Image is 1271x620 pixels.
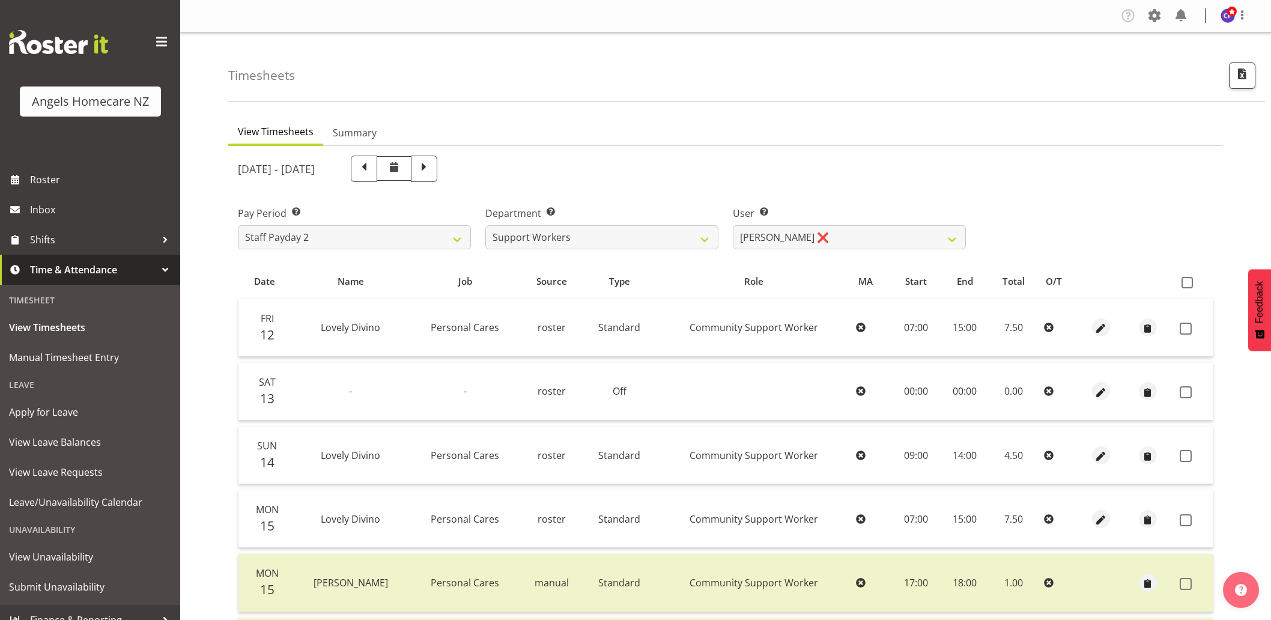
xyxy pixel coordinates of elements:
span: roster [538,449,566,462]
a: View Timesheets [3,312,177,342]
span: View Leave Requests [9,463,171,481]
td: Standard [583,554,657,612]
span: Shifts [30,231,156,249]
span: O/T [1046,275,1062,288]
span: Sat [259,375,276,389]
a: Apply for Leave [3,397,177,427]
td: 17:00 [891,554,941,612]
label: User [733,206,966,220]
span: Personal Cares [431,321,499,334]
button: Export CSV [1229,62,1255,89]
span: Sun [257,439,277,452]
span: roster [538,384,566,398]
span: roster [538,512,566,526]
span: View Unavailability [9,548,171,566]
td: 07:00 [891,490,941,548]
span: - [464,384,467,398]
span: Leave/Unavailability Calendar [9,493,171,511]
span: 12 [260,326,275,343]
span: Lovely Divino [321,512,380,526]
span: End [957,275,973,288]
span: Manual Timesheet Entry [9,348,171,366]
td: 18:00 [941,554,988,612]
td: 00:00 [891,363,941,421]
td: 07:00 [891,299,941,357]
span: Inbox [30,201,174,219]
a: View Leave Requests [3,457,177,487]
span: Community Support Worker [690,449,818,462]
td: 0.00 [989,363,1040,421]
span: Apply for Leave [9,403,171,421]
td: Standard [583,299,657,357]
span: 13 [260,390,275,407]
td: 1.00 [989,554,1040,612]
span: Total [1003,275,1025,288]
div: Leave [3,372,177,397]
span: Personal Cares [431,449,499,462]
td: 15:00 [941,299,988,357]
td: 4.50 [989,427,1040,484]
label: Department [485,206,718,220]
span: Date [254,275,275,288]
a: View Unavailability [3,542,177,572]
a: Leave/Unavailability Calendar [3,487,177,517]
span: Summary [333,126,377,140]
span: Lovely Divino [321,449,380,462]
span: Personal Cares [431,512,499,526]
img: help-xxl-2.png [1235,584,1247,596]
span: 15 [260,517,275,534]
span: Community Support Worker [690,512,818,526]
span: Community Support Worker [690,576,818,589]
div: Timesheet [3,288,177,312]
td: 15:00 [941,490,988,548]
a: Manual Timesheet Entry [3,342,177,372]
span: View Leave Balances [9,433,171,451]
span: 14 [260,454,275,470]
td: 00:00 [941,363,988,421]
label: Pay Period [238,206,471,220]
td: Standard [583,490,657,548]
span: Mon [256,503,279,516]
span: [PERSON_NAME] [314,576,388,589]
span: Roster [30,171,174,189]
span: Job [458,275,472,288]
td: 09:00 [891,427,941,484]
span: Role [744,275,763,288]
a: View Leave Balances [3,427,177,457]
span: - [349,384,352,398]
span: View Timesheets [9,318,171,336]
div: Unavailability [3,517,177,542]
span: Lovely Divino [321,321,380,334]
button: Feedback - Show survey [1248,269,1271,351]
h4: Timesheets [228,68,295,82]
span: Submit Unavailability [9,578,171,596]
span: Source [536,275,567,288]
span: Personal Cares [431,576,499,589]
td: 14:00 [941,427,988,484]
span: Feedback [1254,281,1265,323]
span: Fri [261,312,274,325]
td: 7.50 [989,299,1040,357]
img: connie-paul11936.jpg [1221,8,1235,23]
h5: [DATE] - [DATE] [238,162,315,175]
td: Off [583,363,657,421]
span: Time & Attendance [30,261,156,279]
span: Type [609,275,630,288]
td: 7.50 [989,490,1040,548]
a: Submit Unavailability [3,572,177,602]
td: Standard [583,427,657,484]
img: Rosterit website logo [9,30,108,54]
span: manual [535,576,569,589]
span: MA [858,275,873,288]
span: Community Support Worker [690,321,818,334]
span: Start [905,275,927,288]
div: Angels Homecare NZ [32,93,149,111]
span: View Timesheets [238,124,314,139]
span: Name [338,275,364,288]
span: roster [538,321,566,334]
span: Mon [256,567,279,580]
span: 15 [260,581,275,598]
